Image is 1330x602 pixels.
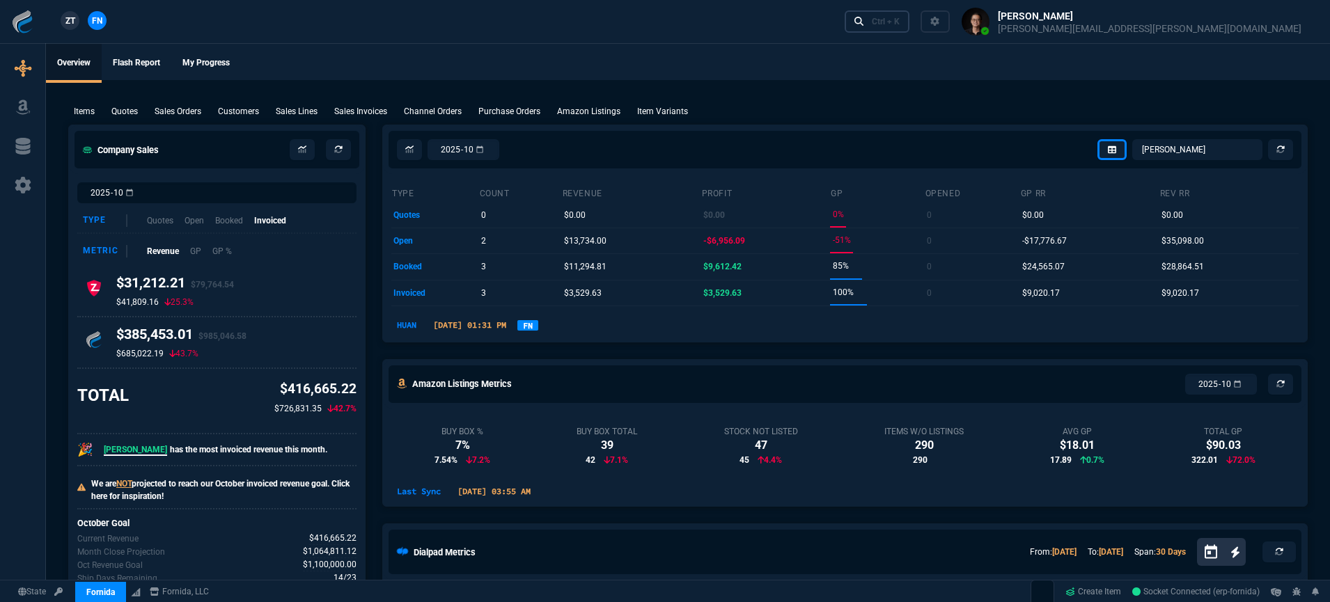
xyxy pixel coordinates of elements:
a: 30 Days [1156,547,1186,557]
p: 0.7% [1080,454,1104,466]
th: GP [830,182,924,202]
div: 39 [577,437,637,454]
p: 100% [833,283,854,302]
p: $35,098.00 [1161,231,1204,251]
p: From: [1030,546,1077,558]
p: Open [185,214,204,227]
span: Revenue for Oct. [309,532,357,545]
p: $9,020.17 [1022,283,1060,303]
a: Flash Report [102,44,171,83]
p: 0 [481,205,486,225]
p: 0% [833,205,844,224]
div: Metric [83,245,127,258]
div: Buy Box % [435,426,490,437]
p: $11,294.81 [564,257,607,276]
p: 0 [927,231,932,251]
a: Create Item [1060,581,1127,602]
div: Type [83,214,127,227]
p: Uses current month's data to project the month's close. [77,546,165,558]
span: Company Revenue Goal for Oct. [303,558,357,571]
h5: Company Sales [83,143,159,157]
p: $41,809.16 [116,296,159,308]
p: Sales Orders [155,105,201,118]
p: $0.00 [1022,205,1044,225]
p: [DATE] 03:55 AM [452,485,536,498]
p: Revenue [147,245,179,258]
span: Socket Connected (erp-fornida) [1132,587,1260,596]
p: -51% [833,230,851,250]
span: $79,764.54 [191,280,234,290]
span: 42 [586,454,595,466]
p: 42.7% [327,402,357,415]
th: GP RR [1020,182,1159,202]
th: revenue [562,182,701,202]
p: $24,565.07 [1022,257,1065,276]
p: -$6,956.09 [703,231,745,251]
a: [DATE] [1099,547,1123,557]
p: 43.7% [169,348,198,359]
h4: $385,453.01 [116,326,247,348]
p: Booked [215,214,243,227]
p: $0.00 [703,205,725,225]
p: Last Sync [391,485,446,498]
th: Rev RR [1159,182,1299,202]
p: $726,831.35 [274,402,322,415]
p: 7.2% [466,454,490,466]
span: 290 [913,454,928,466]
p: Quotes [147,214,173,227]
p: $3,529.63 [564,283,602,303]
div: Stock Not Listed [724,426,798,437]
h6: October Goal [77,518,357,529]
th: type [391,182,479,202]
a: My Progress [171,44,241,83]
div: $90.03 [1191,437,1255,454]
p: -$17,776.67 [1022,231,1067,251]
p: spec.value [290,558,357,571]
p: Span: [1134,546,1186,558]
div: Buy Box Total [577,426,637,437]
p: Amazon Listings [557,105,620,118]
div: Total GP [1191,426,1255,437]
p: 4.4% [758,454,782,466]
p: [DATE] 01:31 PM [428,319,512,331]
td: quotes [391,202,479,228]
span: Out of 23 ship days in Oct - there are 14 remaining. [334,571,357,585]
h5: Amazon Listings Metrics [412,377,512,390]
p: 🎉 [77,440,93,459]
span: Uses current month's data to project the month's close. [303,545,357,558]
p: Channel Orders [404,105,462,118]
p: spec.value [321,571,357,585]
a: FN [517,320,538,331]
p: Items [74,105,95,118]
p: 3 [481,257,486,276]
p: We are projected to reach our October invoiced revenue goal. Click here for inspiration! [91,477,357,502]
p: 25.3% [164,296,194,308]
div: Avg GP [1050,426,1104,437]
p: GP % [212,245,232,258]
p: Out of 23 ship days in Oct - there are 14 remaining. [77,572,157,585]
h3: TOTAL [77,385,129,406]
p: Sales Invoices [334,105,387,118]
div: 7% [435,437,490,454]
h4: $31,212.21 [116,274,234,296]
span: 7.54% [435,454,457,466]
p: Company Revenue Goal for Oct. [77,559,143,571]
p: $416,665.22 [274,379,357,399]
a: API TOKEN [50,585,67,598]
p: HUAN [391,319,422,331]
p: $0.00 [564,205,586,225]
div: Items w/o Listings [884,426,964,437]
p: $0.00 [1161,205,1183,225]
p: has the most invoiced revenue this month. [104,443,327,456]
p: 0 [927,205,932,225]
th: count [479,182,562,202]
p: spec.value [297,532,357,545]
td: invoiced [391,280,479,306]
p: $9,020.17 [1161,283,1199,303]
th: Profit [701,182,831,202]
a: [DATE] [1052,547,1077,557]
p: GP [190,245,201,258]
button: Open calendar [1203,542,1230,562]
p: 7.1% [604,454,628,466]
p: To: [1088,546,1123,558]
